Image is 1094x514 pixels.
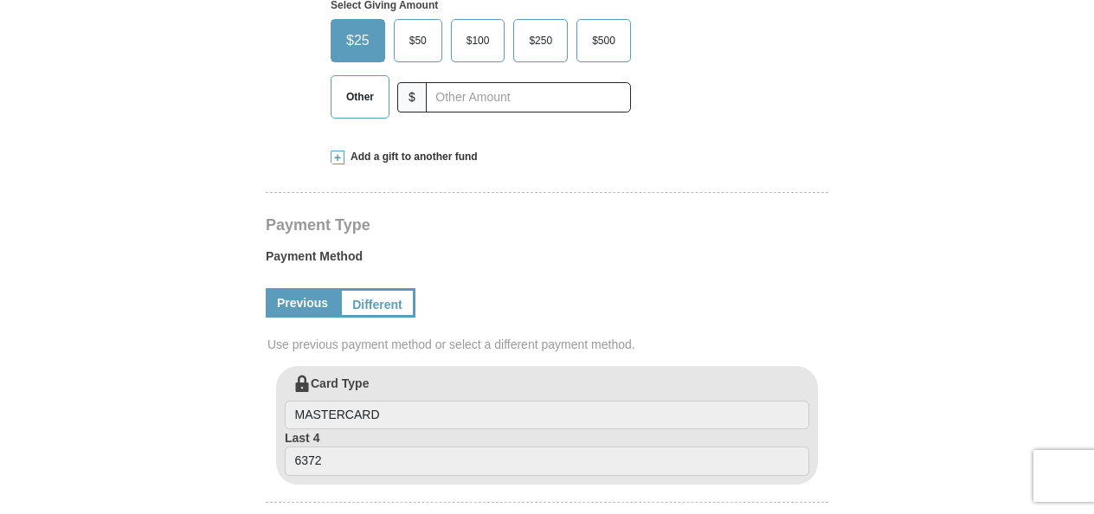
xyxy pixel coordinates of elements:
span: $250 [520,28,561,54]
input: Other Amount [426,82,631,112]
span: $500 [583,28,624,54]
label: Last 4 [285,429,809,476]
input: Last 4 [285,447,809,476]
h4: Payment Type [266,218,828,232]
a: Different [339,288,415,318]
label: Card Type [285,375,809,430]
span: $25 [338,28,378,54]
span: $50 [401,28,435,54]
span: Other [338,84,383,110]
a: Previous [266,288,339,318]
span: Use previous payment method or select a different payment method. [267,336,830,353]
label: Payment Method [266,247,828,273]
span: $ [397,82,427,112]
span: Add a gift to another fund [344,150,478,164]
input: Card Type [285,401,809,430]
span: $100 [458,28,499,54]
